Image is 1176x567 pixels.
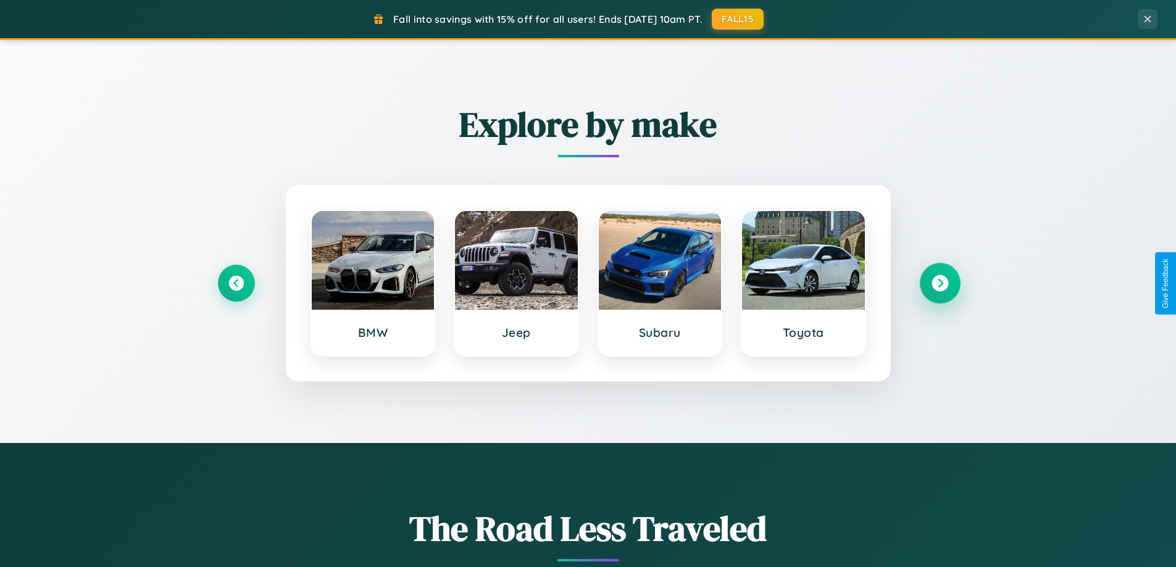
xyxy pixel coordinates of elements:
[324,325,422,340] h3: BMW
[467,325,565,340] h3: Jeep
[611,325,709,340] h3: Subaru
[218,505,959,552] h1: The Road Less Traveled
[754,325,853,340] h3: Toyota
[218,101,959,148] h2: Explore by make
[1161,259,1170,308] div: Give Feedback
[393,13,703,25] span: Fall into savings with 15% off for all users! Ends [DATE] 10am PT.
[712,9,764,30] button: FALL15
